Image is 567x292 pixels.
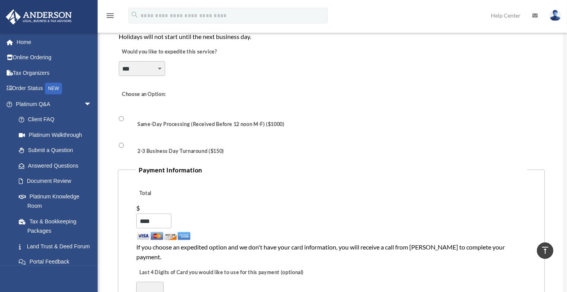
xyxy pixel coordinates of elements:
a: Platinum Knowledge Room [11,189,103,214]
span: arrow_drop_down [84,96,100,112]
legend: Payment Information [136,165,527,175]
label: 2-3 Business Day Turnaround ($150) [125,148,227,155]
a: Document Review [11,173,100,189]
i: vertical_align_top [540,246,550,255]
a: Client FAQ [11,112,103,127]
i: search [130,11,139,19]
a: Online Ordering [5,50,103,65]
label: Last 4 Digits of Card you would like to use for this payment (optional) [136,267,306,278]
img: Accepted Cards [136,232,191,241]
i: menu [105,11,115,20]
div: If you choose an expedited option and we don't have your card information, you will receive a cal... [136,242,526,262]
label: Would you like to expedite this service? [119,47,219,58]
a: Order StatusNEW [5,81,103,97]
label: Total [136,188,162,199]
a: Portal Feedback [11,254,103,270]
div: NEW [45,83,62,94]
a: Platinum Q&Aarrow_drop_down [5,96,103,112]
img: User Pic [549,10,561,21]
a: Tax & Bookkeeping Packages [11,214,103,239]
label: Same-Day Processing (Received Before 12 noon M-F) ($1000) [125,121,287,128]
a: Home [5,34,103,50]
a: Tax Organizers [5,65,103,81]
a: Platinum Walkthrough [11,127,103,143]
img: Anderson Advisors Platinum Portal [4,9,74,25]
a: Answered Questions [11,158,103,173]
a: vertical_align_top [537,242,553,259]
a: menu [105,14,115,20]
label: Choose an Option: [119,89,197,100]
a: Submit a Question [11,143,103,158]
div: $ [136,204,141,212]
a: Land Trust & Deed Forum [11,239,103,254]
